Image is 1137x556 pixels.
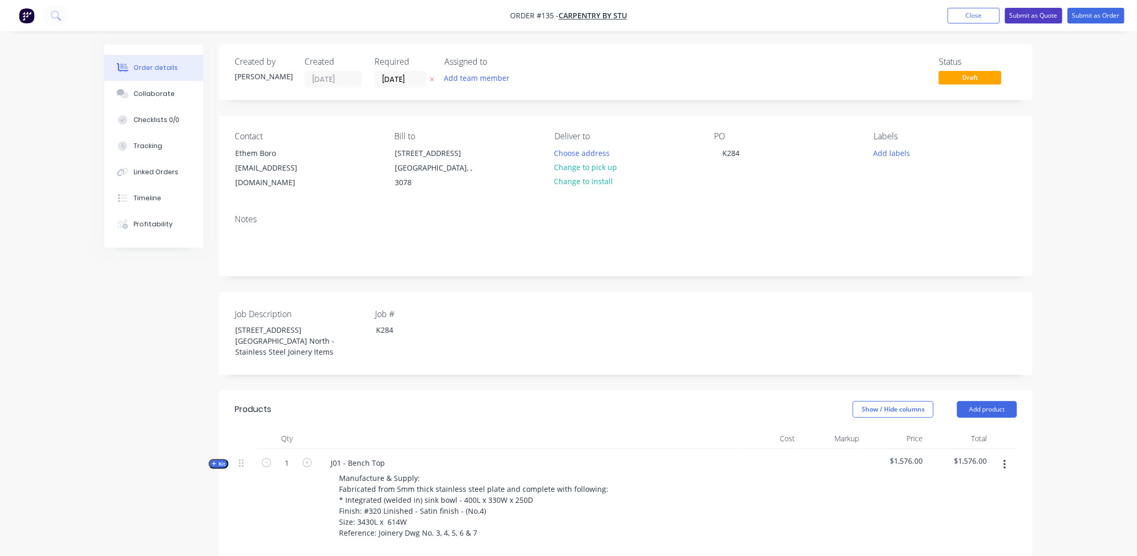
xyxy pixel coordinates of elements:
[395,146,481,161] div: [STREET_ADDRESS]
[444,57,549,67] div: Assigned to
[549,160,623,174] button: Change to pick up
[235,161,322,190] div: [EMAIL_ADDRESS][DOMAIN_NAME]
[19,8,34,23] img: Factory
[104,81,203,107] button: Collaborate
[800,428,864,449] div: Markup
[549,146,615,160] button: Choose address
[104,55,203,81] button: Order details
[134,141,162,151] div: Tracking
[104,133,203,159] button: Tracking
[235,308,365,320] label: Job Description
[235,131,378,141] div: Contact
[714,131,857,141] div: PO
[235,57,292,67] div: Created by
[714,146,748,161] div: K284
[735,428,800,449] div: Cost
[134,115,179,125] div: Checklists 0/0
[368,322,498,337] div: K284
[375,308,505,320] label: Job #
[394,131,537,141] div: Bill to
[104,185,203,211] button: Timeline
[227,322,358,359] div: [STREET_ADDRESS][GEOGRAPHIC_DATA] North - Stainless Steel Joinery Items
[235,403,271,416] div: Products
[104,211,203,237] button: Profitability
[439,71,515,85] button: Add team member
[510,11,559,21] span: Order #135 -
[134,63,178,72] div: Order details
[957,401,1017,418] button: Add product
[867,455,923,466] span: $1,576.00
[235,71,292,82] div: [PERSON_NAME]
[1005,8,1062,23] button: Submit as Quote
[395,161,481,190] div: [GEOGRAPHIC_DATA], , 3078
[948,8,1000,23] button: Close
[559,11,627,21] a: Carpentry By Stu
[549,174,619,188] button: Change to install
[322,455,393,470] div: J01 - Bench Top
[932,455,987,466] span: $1,576.00
[374,57,432,67] div: Required
[331,470,616,540] div: Manufacture & Supply: Fabricated from 5mm thick stainless steel plate and complete with following...
[868,146,916,160] button: Add labels
[235,214,1017,224] div: Notes
[554,131,697,141] div: Deliver to
[853,401,934,418] button: Show / Hide columns
[134,89,175,99] div: Collaborate
[212,460,225,468] span: Kit
[134,167,178,177] div: Linked Orders
[104,159,203,185] button: Linked Orders
[444,71,515,85] button: Add team member
[874,131,1017,141] div: Labels
[226,146,331,190] div: Ethem Boro[EMAIL_ADDRESS][DOMAIN_NAME]
[939,71,1001,84] span: Draft
[209,459,228,469] button: Kit
[104,107,203,133] button: Checklists 0/0
[863,428,927,449] div: Price
[256,428,318,449] div: Qty
[134,220,173,229] div: Profitability
[305,57,362,67] div: Created
[386,146,490,190] div: [STREET_ADDRESS][GEOGRAPHIC_DATA], , 3078
[927,428,991,449] div: Total
[235,146,322,161] div: Ethem Boro
[939,57,1017,67] div: Status
[1068,8,1124,23] button: Submit as Order
[134,194,161,203] div: Timeline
